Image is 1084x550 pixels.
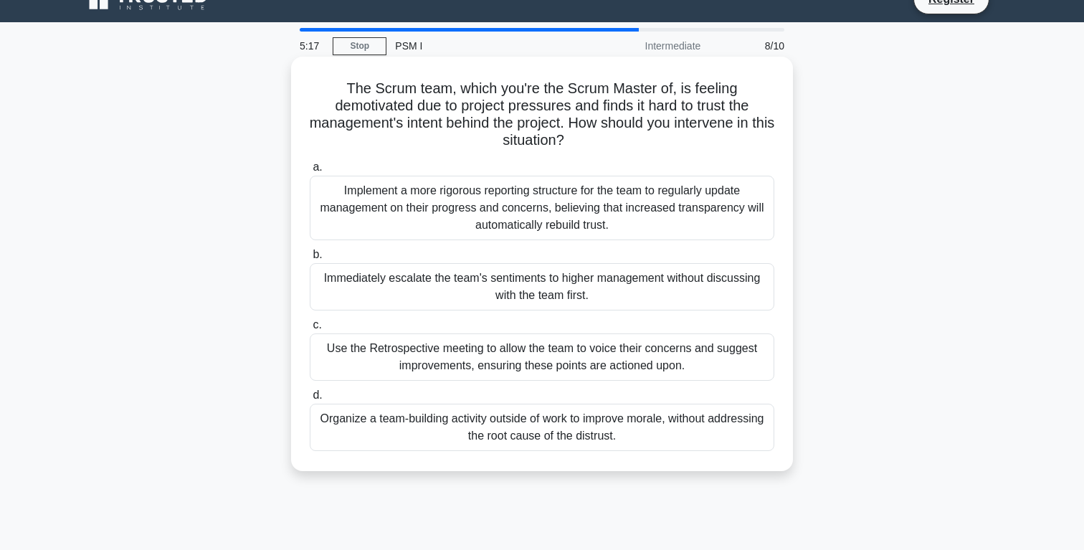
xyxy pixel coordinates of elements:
div: Organize a team-building activity outside of work to improve morale, without addressing the root ... [310,404,774,451]
a: Stop [333,37,386,55]
div: Immediately escalate the team's sentiments to higher management without discussing with the team ... [310,263,774,310]
div: 5:17 [291,32,333,60]
div: Implement a more rigorous reporting structure for the team to regularly update management on thei... [310,176,774,240]
div: Use the Retrospective meeting to allow the team to voice their concerns and suggest improvements,... [310,333,774,381]
span: d. [313,389,322,401]
span: a. [313,161,322,173]
span: c. [313,318,321,331]
h5: The Scrum team, which you're the Scrum Master of, is feeling demotivated due to project pressures... [308,80,776,150]
div: 8/10 [709,32,793,60]
div: Intermediate [584,32,709,60]
span: b. [313,248,322,260]
div: PSM I [386,32,584,60]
